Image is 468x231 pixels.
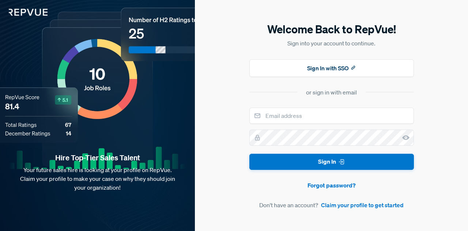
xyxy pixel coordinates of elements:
[12,165,183,192] p: Your future sales hire is looking at your profile on RepVue. Claim your profile to make your case...
[249,154,414,170] button: Sign In
[249,201,414,209] article: Don't have an account?
[321,201,404,209] a: Claim your profile to get started
[249,108,414,124] input: Email address
[12,153,183,163] strong: Hire Top-Tier Sales Talent
[249,59,414,77] button: Sign In with SSO
[249,22,414,37] h5: Welcome Back to RepVue!
[249,39,414,48] p: Sign into your account to continue.
[306,88,357,97] div: or sign in with email
[249,181,414,190] a: Forgot password?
